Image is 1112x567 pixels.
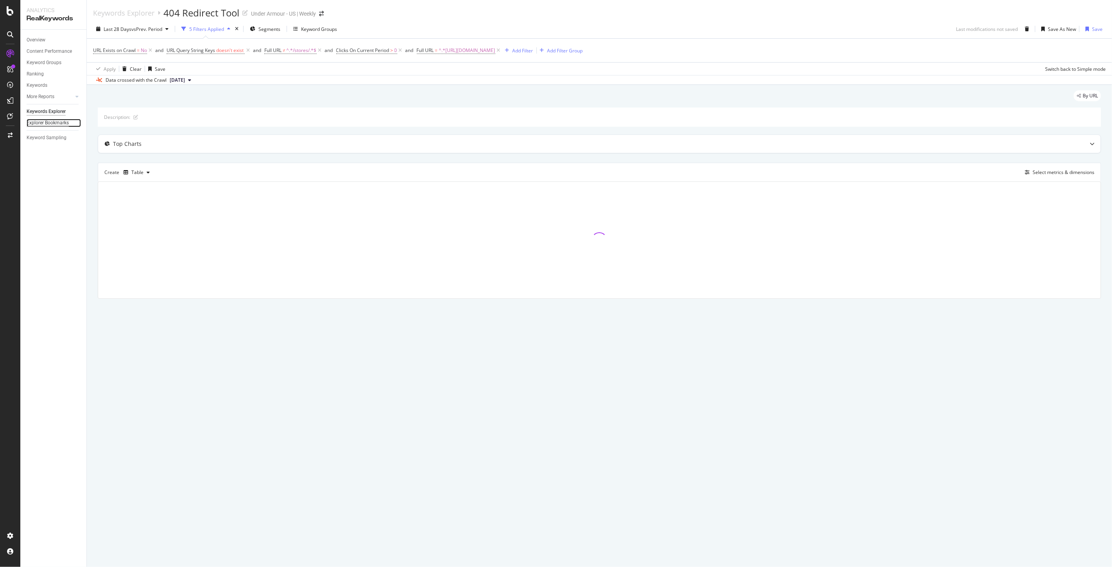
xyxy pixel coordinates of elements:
[163,6,239,20] div: 404 Redirect Tool
[93,23,172,35] button: Last 28 DaysvsPrev. Period
[27,81,47,90] div: Keywords
[325,47,333,54] div: and
[113,140,142,148] div: Top Charts
[145,63,165,75] button: Save
[27,70,44,78] div: Ranking
[178,23,233,35] button: 5 Filters Applied
[439,45,495,56] span: ^.*[URL][DOMAIN_NAME]
[155,47,163,54] div: and
[319,11,324,16] div: arrow-right-arrow-left
[287,45,317,56] span: ^.*/stores/.*$
[141,45,147,56] span: No
[93,9,154,17] a: Keywords Explorer
[1074,90,1101,101] div: legacy label
[547,47,583,54] div: Add Filter Group
[1042,63,1106,75] button: Switch back to Simple mode
[283,47,285,54] span: ≠
[120,166,153,179] button: Table
[27,70,81,78] a: Ranking
[1083,93,1098,98] span: By URL
[131,170,143,175] div: Table
[233,25,240,33] div: times
[155,66,165,72] div: Save
[956,26,1018,32] div: Last modifications not saved
[336,47,389,54] span: Clicks On Current Period
[131,26,162,32] span: vs Prev. Period
[167,47,215,54] span: URL Query String Keys
[104,114,130,120] div: Description:
[106,77,167,84] div: Data crossed with the Crawl
[27,14,80,23] div: RealKeywords
[130,66,142,72] div: Clear
[405,47,414,54] div: and
[253,47,261,54] div: and
[27,134,81,142] a: Keyword Sampling
[251,10,316,18] div: Under Armour - US | Weekly
[104,166,153,179] div: Create
[27,47,81,56] a: Content Performance
[537,46,583,55] button: Add Filter Group
[513,47,533,54] div: Add Filter
[1022,168,1094,177] button: Select metrics & dimensions
[27,36,81,44] a: Overview
[104,26,131,32] span: Last 28 Days
[502,46,533,55] button: Add Filter
[247,23,283,35] button: Segments
[27,93,73,101] a: More Reports
[27,108,66,116] div: Keywords Explorer
[258,26,280,32] span: Segments
[27,59,81,67] a: Keyword Groups
[417,47,434,54] span: Full URL
[216,47,244,54] span: doesn't exist
[119,63,142,75] button: Clear
[170,77,185,84] span: 2025 Aug. 21st
[1038,23,1076,35] button: Save As New
[27,6,80,14] div: Analytics
[104,66,116,72] div: Apply
[1048,26,1076,32] div: Save As New
[27,47,72,56] div: Content Performance
[1082,23,1103,35] button: Save
[395,45,397,56] span: 0
[189,26,224,32] div: 5 Filters Applied
[27,119,69,127] div: Explorer Bookmarks
[167,75,194,85] button: [DATE]
[1033,169,1094,176] div: Select metrics & dimensions
[27,119,81,127] a: Explorer Bookmarks
[1092,26,1103,32] div: Save
[435,47,438,54] span: =
[290,23,340,35] button: Keyword Groups
[27,108,81,116] a: Keywords Explorer
[391,47,393,54] span: >
[27,36,45,44] div: Overview
[137,47,140,54] span: =
[27,59,61,67] div: Keyword Groups
[27,81,81,90] a: Keywords
[27,93,54,101] div: More Reports
[264,47,282,54] span: Full URL
[93,47,136,54] span: URL Exists on Crawl
[27,134,66,142] div: Keyword Sampling
[301,26,337,32] div: Keyword Groups
[1045,66,1106,72] div: Switch back to Simple mode
[93,63,116,75] button: Apply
